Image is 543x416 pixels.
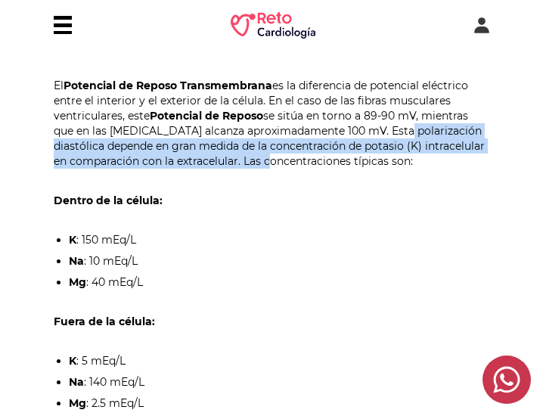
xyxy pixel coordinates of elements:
[69,232,489,247] li: : 150 mEq/L
[150,109,263,123] strong: Potencial de Reposo
[54,78,489,169] p: El es la diferencia de potencial eléctrico entre el interior y el exterior de la célula. En el ca...
[69,275,86,289] strong: Mg
[69,254,84,268] strong: Na
[69,253,489,269] li: : 10 mEq/L
[69,374,489,390] li: : 140 mEq/L
[231,12,315,39] img: RETO Cardio Logo
[69,233,76,247] strong: K
[69,375,84,389] strong: Na
[69,275,489,290] li: : 40 mEq/L
[54,194,163,207] strong: Dentro de la célula:
[69,396,86,410] strong: Mg
[64,79,272,92] strong: Potencial de Reposo Transmembrana
[69,353,489,368] li: : 5 mEq/L
[54,315,155,328] strong: Fuera de la célula:
[69,354,76,368] strong: K
[69,396,489,411] li: : 2.5 mEq/L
